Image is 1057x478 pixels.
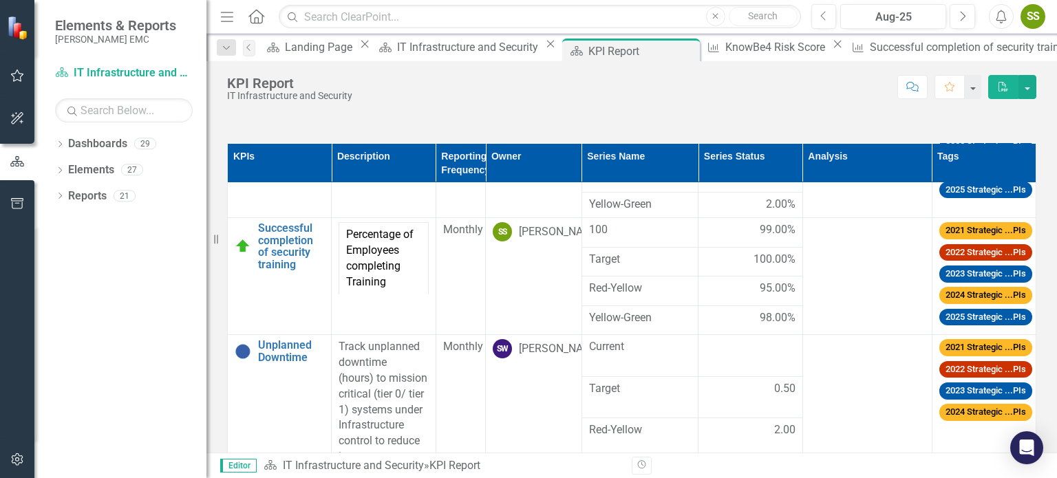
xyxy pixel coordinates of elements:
[6,15,31,40] img: ClearPoint Strategy
[332,218,436,335] td: Double-Click to Edit
[581,218,698,248] td: Double-Click to Edit
[68,136,127,152] a: Dashboards
[932,218,1036,335] td: Double-Click to Edit
[581,335,698,376] td: Double-Click to Edit
[339,223,428,294] td: Percentage of Employees completing Training
[220,459,257,472] span: Editor
[760,281,796,296] span: 95.00%
[1021,4,1045,29] button: SS
[258,339,324,363] a: Unplanned Downtime
[397,39,542,56] div: IT Infrastructure and Security
[589,281,692,296] span: Red-Yellow
[698,376,802,417] td: Double-Click to Edit
[840,4,946,29] button: Aug-25
[760,222,796,238] span: 99.00%
[55,65,193,81] a: IT Infrastructure and Security
[589,222,692,238] span: 100
[262,39,356,56] a: Landing Page
[939,244,1032,261] span: 2022 Strategic ...PIs
[235,343,251,360] img: No Information
[55,34,176,45] small: [PERSON_NAME] EMC
[68,162,114,178] a: Elements
[698,335,802,376] td: Double-Click to Edit
[283,459,424,472] a: IT Infrastructure and Security
[581,276,698,306] td: Double-Click to Edit
[493,222,512,241] div: SS
[760,310,796,326] span: 98.00%
[519,224,601,240] div: [PERSON_NAME]
[729,7,798,26] button: Search
[939,222,1032,239] span: 2021 Strategic ...PIs
[589,339,692,355] span: Current
[429,459,480,472] div: KPI Report
[698,305,802,335] td: Double-Click to Edit
[802,218,932,335] td: Double-Click to Edit
[443,222,479,238] div: Monthly
[114,190,136,202] div: 21
[939,287,1032,304] span: 2024 Strategic ...PIs
[581,193,698,218] td: Double-Click to Edit
[581,247,698,276] td: Double-Click to Edit
[285,39,356,56] div: Landing Page
[443,339,479,355] div: Monthly
[1010,431,1043,464] div: Open Intercom Messenger
[698,247,802,276] td: Double-Click to Edit
[55,98,193,122] input: Search Below...
[581,417,698,459] td: Double-Click to Edit
[279,5,800,29] input: Search ClearPoint...
[939,404,1032,421] span: 2024 Strategic ...PIs
[774,422,796,438] span: 2.00
[703,39,829,56] a: KnowBe4 Risk Score
[698,276,802,306] td: Double-Click to Edit
[55,17,176,34] span: Elements & Reports
[227,76,352,91] div: KPI Report
[258,222,324,270] a: Successful completion of security training
[939,182,1032,199] span: 2025 Strategic ...PIs
[589,381,692,397] span: Target
[235,238,251,254] img: At Target
[939,309,1032,326] span: 2025 Strategic ...PIs
[519,341,601,357] div: [PERSON_NAME]
[68,188,107,204] a: Reports
[725,39,829,56] div: KnowBe4 Risk Score
[754,252,796,268] span: 100.00%
[589,422,692,438] span: Red-Yellow
[436,218,486,335] td: Double-Click to Edit
[939,361,1032,378] span: 2022 Strategic ...PIs
[121,164,143,176] div: 27
[774,381,796,397] span: 0.50
[374,39,542,56] a: IT Infrastructure and Security
[939,382,1032,400] span: 2023 Strategic ...PIs
[589,197,692,213] span: Yellow-Green
[939,339,1032,356] span: 2021 Strategic ...PIs
[581,376,698,417] td: Double-Click to Edit
[227,91,352,101] div: IT Infrastructure and Security
[228,218,332,335] td: Double-Click to Edit Right Click for Context Menu
[698,193,802,218] td: Double-Click to Edit
[588,43,696,60] div: KPI Report
[939,265,1032,283] span: 2023 Strategic ...PIs
[748,10,778,21] span: Search
[698,417,802,459] td: Double-Click to Edit
[766,197,796,213] span: 2.00%
[845,9,941,25] div: Aug-25
[493,339,512,358] div: SW
[581,305,698,335] td: Double-Click to Edit
[264,458,621,474] div: »
[486,218,581,335] td: Double-Click to Edit
[698,218,802,248] td: Double-Click to Edit
[589,310,692,326] span: Yellow-Green
[589,252,692,268] span: Target
[134,138,156,150] div: 29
